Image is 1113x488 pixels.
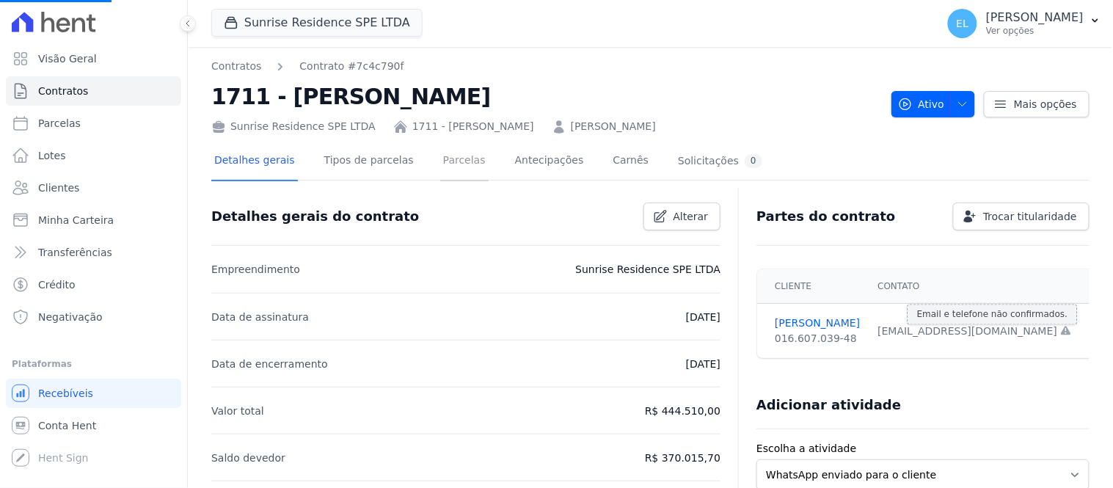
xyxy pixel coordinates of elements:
h3: Adicionar atividade [756,396,901,414]
th: Contato [869,269,1081,304]
p: [DATE] [686,308,720,326]
div: 0 [745,154,762,168]
a: 1711 - [PERSON_NAME] [412,119,534,134]
a: Alterar [643,203,721,230]
a: Detalhes gerais [211,142,298,181]
span: Ativo [898,91,945,117]
p: Ver opções [986,25,1084,37]
a: Carnês [610,142,652,181]
a: Trocar titularidade [953,203,1090,230]
a: Visão Geral [6,44,181,73]
th: Cliente [757,269,869,304]
span: Trocar titularidade [983,209,1077,224]
span: Crédito [38,277,76,292]
span: Minha Carteira [38,213,114,227]
a: Contratos [211,59,261,74]
a: Recebíveis [6,379,181,408]
span: EL [957,18,969,29]
div: Solicitações [678,154,762,168]
span: Visão Geral [38,51,97,66]
a: Minha Carteira [6,205,181,235]
div: 016.607.039-48 [775,331,860,346]
p: Data de assinatura [211,308,309,326]
span: Recebíveis [38,386,93,401]
p: [DATE] [686,355,720,373]
h2: 1711 - [PERSON_NAME] [211,80,880,113]
a: Clientes [6,173,181,203]
span: Parcelas [38,116,81,131]
p: R$ 444.510,00 [645,402,720,420]
a: Antecipações [512,142,587,181]
nav: Breadcrumb [211,59,404,74]
h3: Detalhes gerais do contrato [211,208,419,225]
div: [EMAIL_ADDRESS][DOMAIN_NAME] [878,324,1073,339]
span: Alterar [674,209,709,224]
a: Solicitações0 [675,142,765,181]
span: Clientes [38,181,79,195]
button: EL [PERSON_NAME] Ver opções [936,3,1113,44]
div: Sunrise Residence SPE LTDA [211,119,376,134]
a: Parcelas [440,142,489,181]
a: [PERSON_NAME] [571,119,656,134]
a: [PERSON_NAME] [775,316,860,331]
h3: Partes do contrato [756,208,896,225]
p: [PERSON_NAME] [986,10,1084,25]
a: Contratos [6,76,181,106]
div: Email e telefone não confirmados. [908,305,1078,325]
a: Lotes [6,141,181,170]
span: Transferências [38,245,112,260]
a: Mais opções [984,91,1090,117]
label: Escolha a atividade [756,441,1090,456]
a: Conta Hent [6,411,181,440]
a: Negativação [6,302,181,332]
a: Crédito [6,270,181,299]
span: Negativação [38,310,103,324]
p: Data de encerramento [211,355,328,373]
nav: Breadcrumb [211,59,880,74]
button: Sunrise Residence SPE LTDA [211,9,423,37]
p: R$ 370.015,70 [645,449,720,467]
p: Sunrise Residence SPE LTDA [575,261,720,278]
a: Parcelas [6,109,181,138]
span: Contratos [38,84,88,98]
span: Lotes [38,148,66,163]
p: Saldo devedor [211,449,285,467]
span: Conta Hent [38,418,96,433]
button: Ativo [891,91,976,117]
div: Plataformas [12,355,175,373]
span: Mais opções [1014,97,1077,112]
a: Transferências [6,238,181,267]
a: Contrato #7c4c790f [299,59,404,74]
a: Tipos de parcelas [321,142,417,181]
p: Valor total [211,402,264,420]
p: Empreendimento [211,261,300,278]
